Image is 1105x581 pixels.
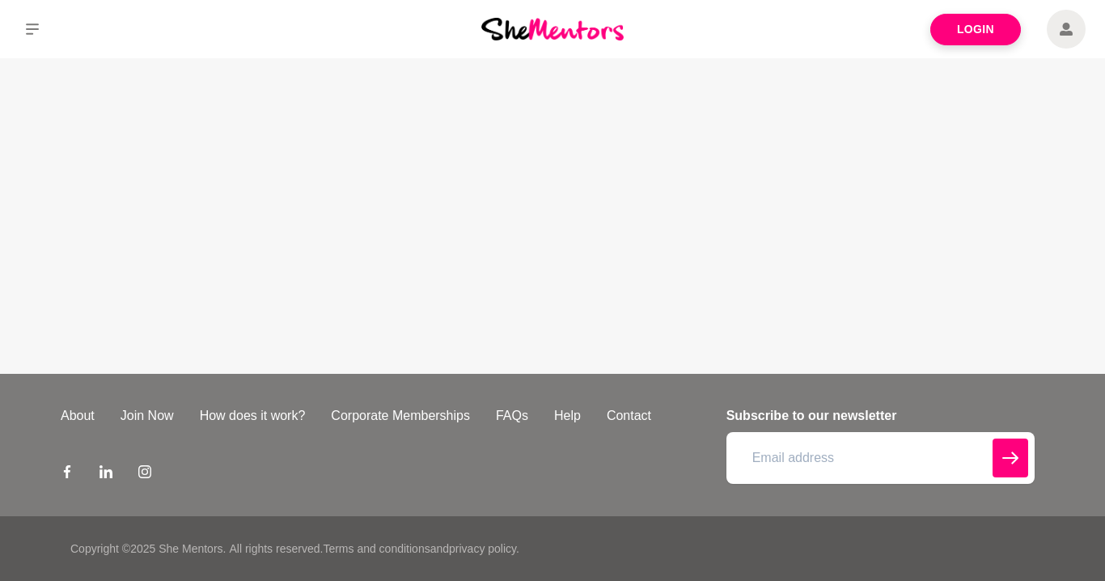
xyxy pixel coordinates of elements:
img: She Mentors Logo [481,18,624,40]
a: privacy policy [449,542,516,555]
a: Help [541,406,594,426]
a: Terms and conditions [323,542,430,555]
a: Corporate Memberships [318,406,483,426]
p: All rights reserved. and . [229,541,519,558]
a: About [48,406,108,426]
h4: Subscribe to our newsletter [726,406,1035,426]
a: Contact [594,406,664,426]
a: FAQs [483,406,541,426]
a: How does it work? [187,406,319,426]
input: Email address [726,432,1035,484]
a: LinkedIn [99,464,112,484]
a: Facebook [61,464,74,484]
a: Login [930,14,1021,45]
a: Join Now [108,406,187,426]
p: Copyright © 2025 She Mentors . [70,541,226,558]
a: Instagram [138,464,151,484]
